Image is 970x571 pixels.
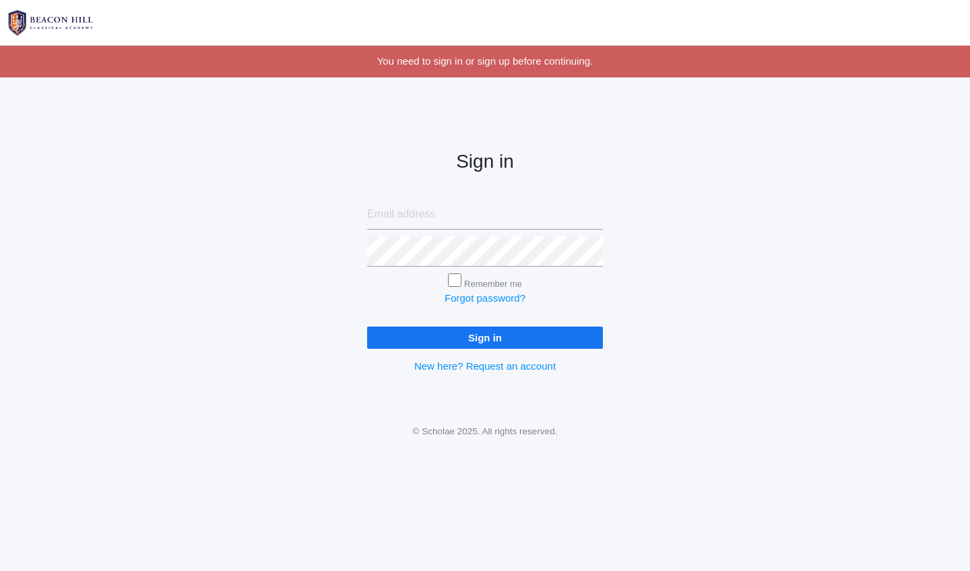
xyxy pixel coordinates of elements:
[367,152,603,172] h2: Sign in
[367,327,603,349] input: Sign in
[445,292,525,304] a: Forgot password?
[367,199,603,230] input: Email address
[464,279,522,289] label: Remember me
[414,360,556,372] a: New here? Request an account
